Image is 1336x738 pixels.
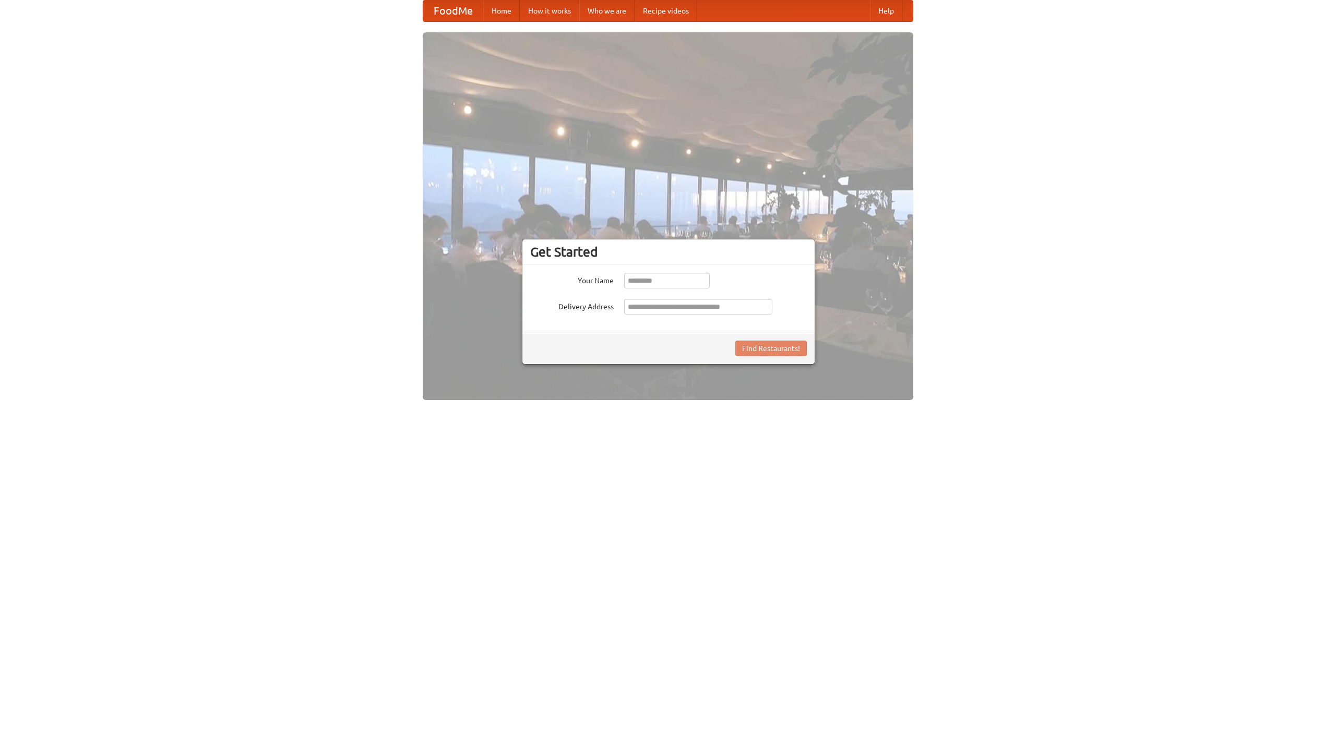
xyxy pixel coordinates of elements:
a: Home [483,1,520,21]
a: Recipe videos [635,1,697,21]
a: FoodMe [423,1,483,21]
button: Find Restaurants! [735,341,807,356]
label: Your Name [530,273,614,286]
label: Delivery Address [530,299,614,312]
a: Help [870,1,902,21]
a: How it works [520,1,579,21]
a: Who we are [579,1,635,21]
h3: Get Started [530,244,807,260]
